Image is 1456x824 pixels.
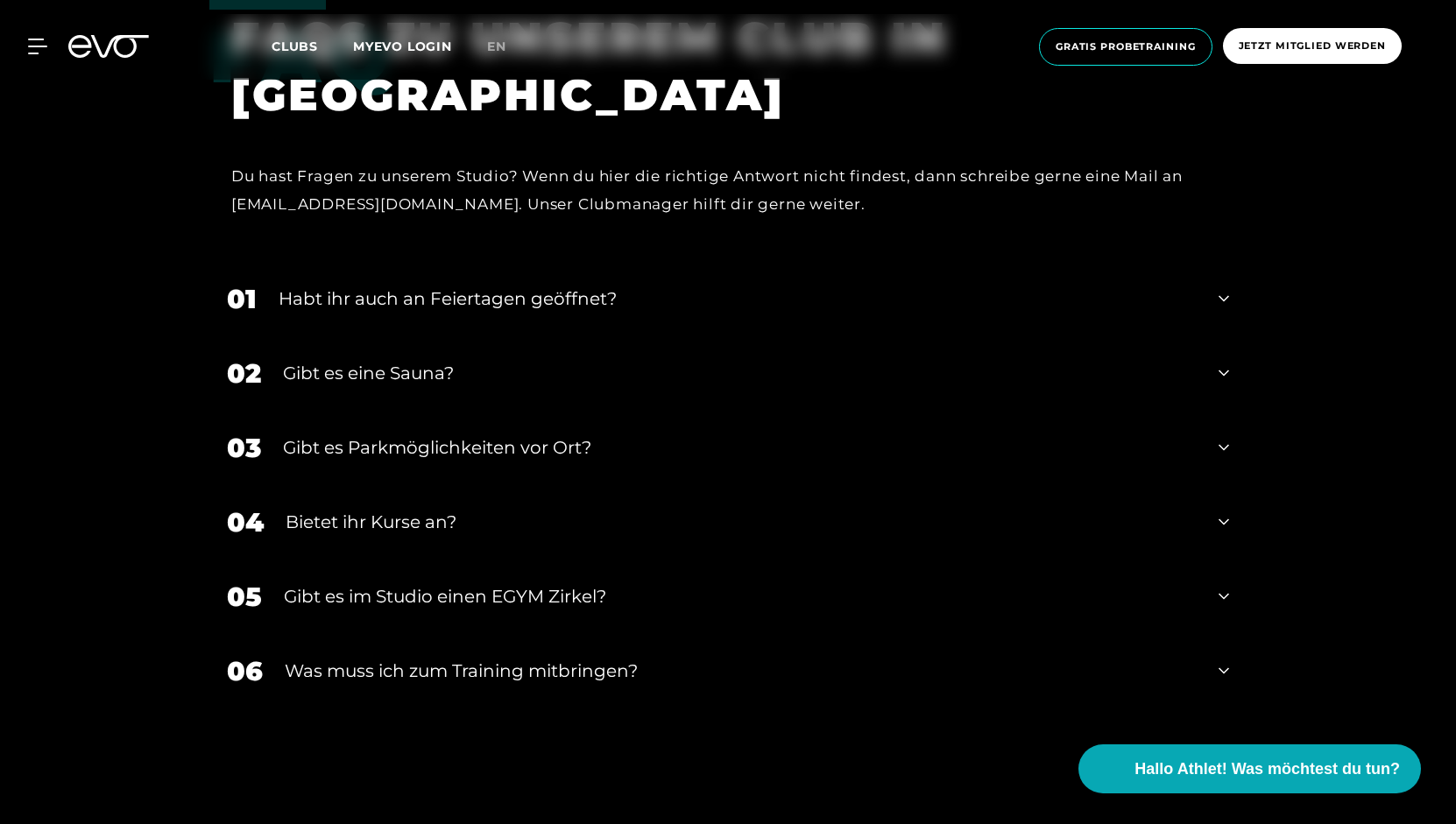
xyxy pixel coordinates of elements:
a: en [487,37,527,57]
div: Du hast Fragen zu unserem Studio? Wenn du hier die richtige Antwort nicht findest, dann schreibe ... [231,162,1203,219]
a: Gratis Probetraining [1034,28,1218,66]
div: 03 [227,428,261,468]
span: en [487,39,506,54]
span: Jetzt Mitglied werden [1239,39,1386,53]
span: Clubs [272,39,318,54]
div: Was muss ich zum Training mitbringen? [285,658,1197,684]
div: Gibt es Parkmöglichkeiten vor Ort? [283,434,1197,461]
button: Hallo Athlet! Was möchtest du tun? [1078,744,1421,793]
a: Jetzt Mitglied werden [1218,28,1407,66]
span: Hallo Athlet! Was möchtest du tun? [1134,757,1400,781]
a: Clubs [272,38,353,54]
div: Bietet ihr Kurse an? [286,509,1197,535]
div: 02 [227,354,261,393]
div: Gibt es im Studio einen EGYM Zirkel? [284,583,1197,609]
a: MYEVO LOGIN [353,39,452,54]
div: Gibt es eine Sauna? [283,360,1197,386]
div: Habt ihr auch an Feiertagen geöffnet? [279,285,1197,312]
div: 01 [227,279,257,319]
div: 06 [227,651,263,691]
div: 05 [227,577,262,616]
span: Gratis Probetraining [1056,39,1196,54]
div: 04 [227,503,264,542]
